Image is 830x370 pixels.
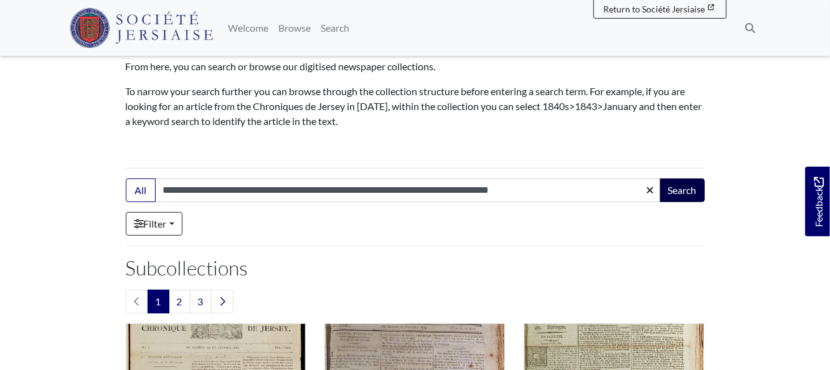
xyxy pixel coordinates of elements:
a: Next page [211,290,233,313]
p: From here, you can search or browse our digitised newspaper collections. [126,59,705,74]
h2: Subcollections [126,256,705,280]
a: Would you like to provide feedback? [805,167,830,236]
p: To narrow your search further you can browse through the collection structure before entering a s... [126,84,705,129]
a: Browse [273,16,316,40]
span: Goto page 1 [148,290,169,313]
a: Goto page 2 [169,290,191,313]
a: Société Jersiaise logo [70,5,214,51]
nav: pagination [126,290,705,313]
a: Search [316,16,354,40]
button: Search [660,178,705,202]
button: All [126,178,156,202]
li: Previous page [126,290,148,313]
span: Return to Société Jersiaise [604,4,705,14]
a: Filter [126,212,182,236]
span: Feedback [811,177,826,227]
img: Société Jersiaise [70,8,214,48]
input: Search this collection... [155,178,661,202]
a: Welcome [223,16,273,40]
a: Goto page 3 [190,290,212,313]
